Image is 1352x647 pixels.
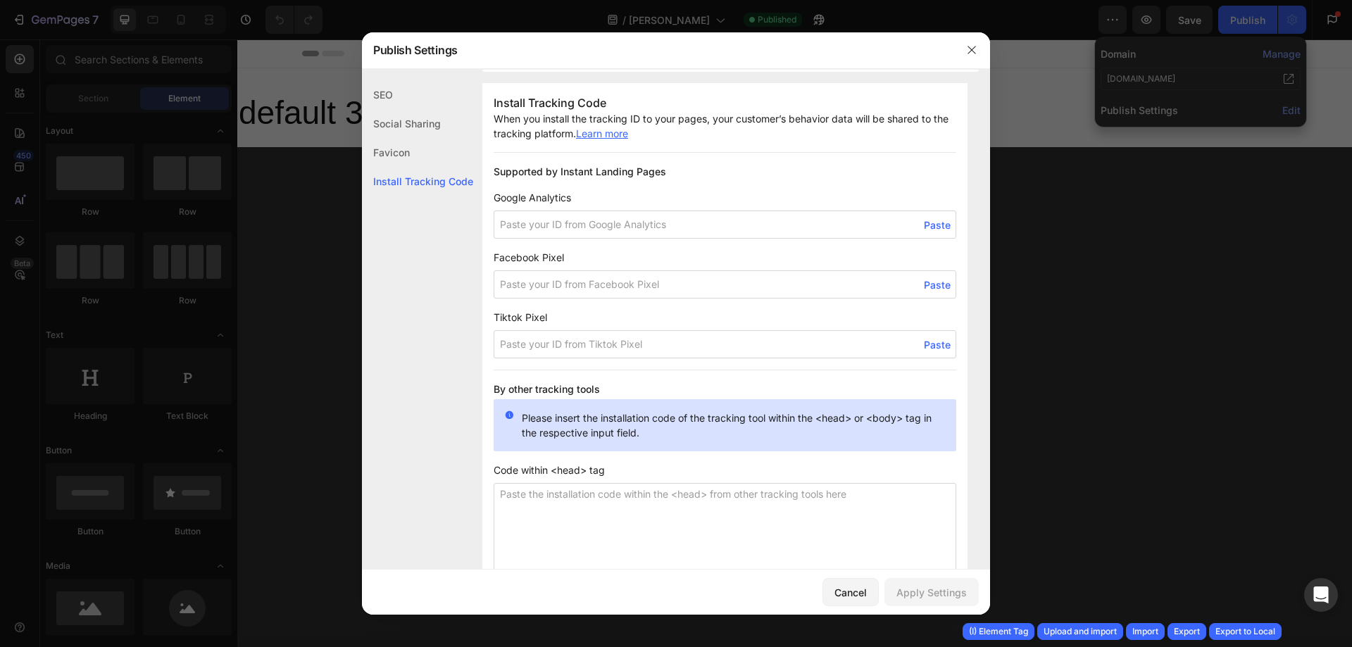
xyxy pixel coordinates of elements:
[494,94,956,111] h3: Install Tracking Code
[576,127,628,139] a: Learn more
[494,111,956,141] p: When you install the tracking ID to your pages, your customer’s behavior data will be shared to t...
[969,625,1028,638] div: (I) Element Tag
[1037,623,1123,640] button: Upload and import
[494,164,956,179] h3: Supported by Instant Landing Pages
[924,277,951,292] span: Paste
[494,211,956,239] input: Paste your ID from Google Analytics
[884,578,979,606] button: Apply Settings
[362,138,473,167] div: Favicon
[1304,578,1338,612] div: Open Intercom Messenger
[1168,623,1206,640] button: Export
[494,250,956,265] span: Facebook Pixel
[1126,623,1165,640] button: Import
[494,463,956,477] span: Code within <head> tag
[494,190,956,205] span: Google Analytics
[896,585,967,600] div: Apply Settings
[963,623,1034,640] button: (I) Element Tag
[362,32,953,68] div: Publish Settings
[494,382,956,396] h3: By other tracking tools
[362,109,473,138] div: Social Sharing
[924,218,951,232] span: Paste
[1174,625,1200,638] div: Export
[834,585,867,600] div: Cancel
[494,270,956,299] input: Paste your ID from Facebook Pixel
[494,310,956,325] span: Tiktok Pixel
[522,410,945,440] p: Please insert the installation code of the tracking tool within the <head> or <body> tag in the r...
[494,330,956,358] input: Paste your ID from Tiktok Pixel
[924,337,951,352] span: Paste
[1215,625,1275,638] div: Export to Local
[362,80,473,109] div: SEO
[822,578,879,606] button: Cancel
[362,167,473,196] div: Install Tracking Code
[1044,625,1117,638] div: Upload and import
[1209,623,1282,640] button: Export to Local
[1132,625,1158,638] div: Import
